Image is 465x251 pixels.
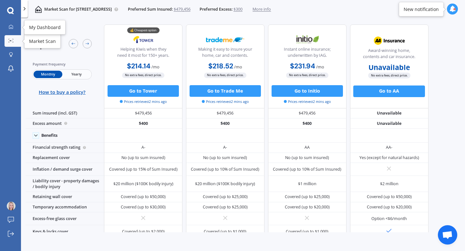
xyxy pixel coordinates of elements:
div: A- [223,145,227,150]
div: Excess amount [26,118,104,129]
img: Trademe.webp [206,32,244,47]
button: Go to Initio [272,85,343,97]
div: $400 [186,118,264,129]
div: AA- [386,145,392,150]
div: Instant online insurance; underwritten by IAG. [273,46,341,61]
div: Making it easy to insure your home, car and contents. [191,46,259,61]
div: $479,456 [186,108,264,119]
div: Benefits [41,133,57,138]
div: Sum insured (incl. GST) [26,108,104,119]
div: Market Scan [29,38,56,45]
div: Open chat [438,225,457,245]
img: home-and-contents.b802091223b8502ef2dd.svg [35,6,42,13]
div: $2 million [380,181,398,187]
button: Go to Trade Me [190,85,261,97]
img: Tower.webp [124,32,162,47]
div: $1 million [298,181,316,187]
div: Liability cover - property damages / bodily injury [26,176,104,192]
div: Covered (up to $30,000) [121,204,166,210]
span: / mo [151,64,160,70]
div: Option <$6/month [371,216,407,222]
button: Go to Tower [108,85,179,97]
p: Market Scan for [STREET_ADDRESS] [44,6,112,12]
div: 💰 Cheapest option [127,27,160,33]
div: Covered (up to $2,000) [122,229,165,235]
div: No (up to sum insured) [121,155,165,161]
div: Unavailable [350,108,429,119]
span: Prices retrieved 2 mins ago [202,99,249,104]
div: Covered (up to 15% of Sum Insured) [109,166,178,172]
span: No extra fees, direct price. [286,73,328,78]
span: $300 [233,6,243,12]
span: Prices retrieved 2 mins ago [284,99,331,104]
div: $20 million ($100K bodily injury) [195,181,255,187]
div: Covered (up to $1,000) [286,229,328,235]
img: ACg8ocKWC1fektWCYQiwdb9BMoFFoSzMEfNU-PXf_1hQHUb4VC7_R5c9JQ=s96-c [7,202,15,210]
div: Financial strength rating [26,143,104,153]
span: $479,456 [174,6,191,12]
span: No extra fees, direct price. [368,73,410,78]
span: Yearly [62,71,91,78]
div: Yes (except for natural hazards) [359,155,419,161]
div: Inflation / demand surge cover [26,163,104,176]
div: Covered (up to $20,000) [367,204,412,210]
div: New notification [404,6,439,13]
div: A- [141,145,145,150]
div: No (up to sum insured) [285,155,329,161]
div: Keys & locks cover [26,225,104,238]
div: Helping Kiwis when they need it most for 150+ years. [109,46,178,61]
div: Award-winning home, contents and car insurance. [355,48,423,62]
span: More info [253,6,271,12]
span: Preferred Excess: [200,6,232,12]
div: $20 million ($100K bodily injury) [113,181,173,187]
div: My Dashboard [29,24,61,31]
div: AA [305,145,310,150]
div: Payment frequency [33,61,92,67]
span: / mo [316,64,324,70]
div: Covered (up to $25,000) [285,194,330,200]
div: Covered (up to $1,000) [204,229,246,235]
div: Covered (up to $50,000) [367,194,412,200]
img: AA.webp [370,34,408,48]
div: Temporary accommodation [26,202,104,213]
img: Initio.webp [288,32,326,47]
span: Monthly [34,71,62,78]
div: Covered (up to $20,000) [285,204,330,210]
span: / mo [234,64,242,70]
div: Replacement cover [26,153,104,163]
b: $214.14 [127,62,150,71]
span: No extra fees, direct price. [204,73,246,78]
div: $479,456 [104,108,182,119]
div: Excess-free glass cover [26,212,104,225]
span: Preferred Sum Insured: [128,6,173,12]
b: Unavailable [368,65,410,70]
button: Go to AA [353,85,425,97]
div: Unavailable [350,118,429,129]
div: Covered (up to 10% of Sum Insured) [191,166,259,172]
div: Covered (up to $25,000) [203,194,248,200]
div: Covered (up to $50,000) [121,194,166,200]
div: No (up to sum insured) [203,155,247,161]
div: $400 [104,118,182,129]
div: Covered (up to $25,000) [203,204,248,210]
b: $231.94 [290,62,315,71]
span: Prices retrieved 2 mins ago [120,99,167,104]
div: Covered (up to 10% of Sum Insured) [273,166,341,172]
b: $218.52 [208,62,233,71]
span: How to buy a policy? [39,89,86,95]
div: $400 [268,118,346,129]
span: No extra fees, direct price. [122,73,164,78]
div: $479,456 [268,108,346,119]
div: Retaining wall cover [26,192,104,202]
